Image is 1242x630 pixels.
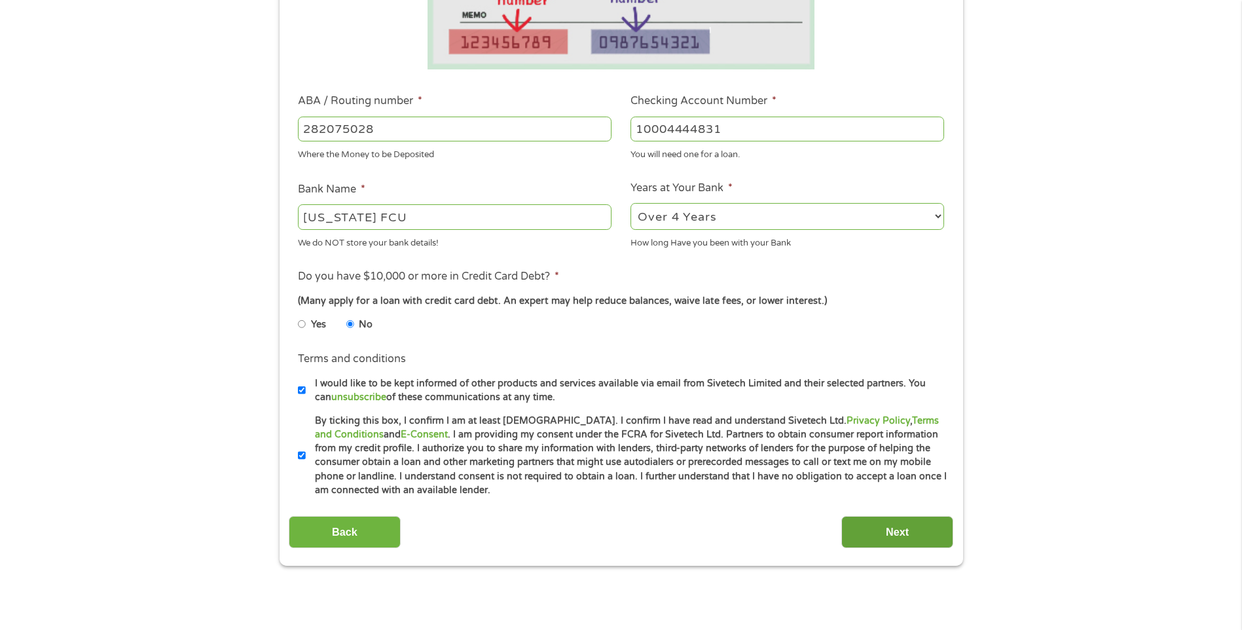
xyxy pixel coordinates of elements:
[630,181,733,195] label: Years at Your Bank
[315,415,939,440] a: Terms and Conditions
[630,232,944,250] div: How long Have you been with your Bank
[298,144,612,162] div: Where the Money to be Deposited
[630,117,944,141] input: 345634636
[630,144,944,162] div: You will need one for a loan.
[311,318,326,332] label: Yes
[401,429,448,440] a: E-Consent
[359,318,373,332] label: No
[331,392,386,403] a: unsubscribe
[630,94,776,108] label: Checking Account Number
[298,352,406,366] label: Terms and conditions
[298,294,943,308] div: (Many apply for a loan with credit card debt. An expert may help reduce balances, waive late fees...
[298,117,612,141] input: 263177916
[298,270,559,284] label: Do you have $10,000 or more in Credit Card Debt?
[298,183,365,196] label: Bank Name
[289,516,401,548] input: Back
[298,232,612,250] div: We do NOT store your bank details!
[306,377,948,405] label: I would like to be kept informed of other products and services available via email from Sivetech...
[841,516,953,548] input: Next
[298,94,422,108] label: ABA / Routing number
[306,414,948,498] label: By ticking this box, I confirm I am at least [DEMOGRAPHIC_DATA]. I confirm I have read and unders...
[847,415,910,426] a: Privacy Policy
